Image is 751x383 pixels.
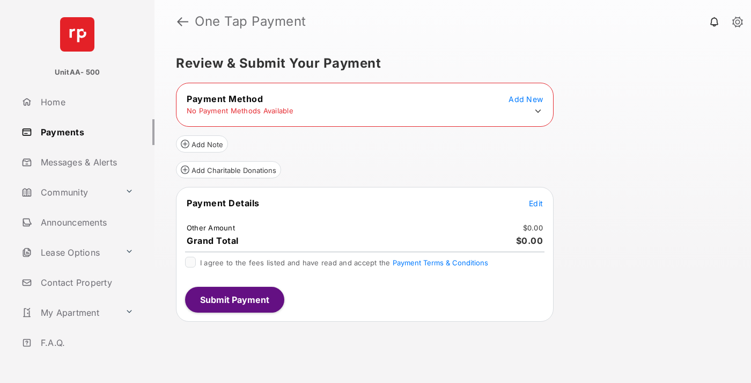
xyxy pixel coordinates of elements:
[509,95,543,104] span: Add New
[529,199,543,208] span: Edit
[185,287,284,313] button: Submit Payment
[393,258,488,267] button: I agree to the fees listed and have read and accept the
[55,67,100,78] p: UnitAA- 500
[195,15,306,28] strong: One Tap Payment
[187,235,239,246] span: Grand Total
[516,235,543,246] span: $0.00
[186,106,294,115] td: No Payment Methods Available
[522,223,543,233] td: $0.00
[176,135,228,153] button: Add Note
[60,17,94,52] img: svg+xml;base64,PHN2ZyB4bWxucz0iaHR0cDovL3d3dy53My5vcmcvMjAwMC9zdmciIHdpZHRoPSI2NCIgaGVpZ2h0PSI2NC...
[17,300,121,326] a: My Apartment
[529,198,543,208] button: Edit
[509,93,543,104] button: Add New
[17,330,154,356] a: F.A.Q.
[17,149,154,175] a: Messages & Alerts
[186,223,235,233] td: Other Amount
[200,258,488,267] span: I agree to the fees listed and have read and accept the
[17,240,121,265] a: Lease Options
[187,93,263,104] span: Payment Method
[176,57,721,70] h5: Review & Submit Your Payment
[17,89,154,115] a: Home
[17,179,121,205] a: Community
[17,119,154,145] a: Payments
[176,161,281,178] button: Add Charitable Donations
[187,198,260,208] span: Payment Details
[17,270,154,295] a: Contact Property
[17,209,154,235] a: Announcements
